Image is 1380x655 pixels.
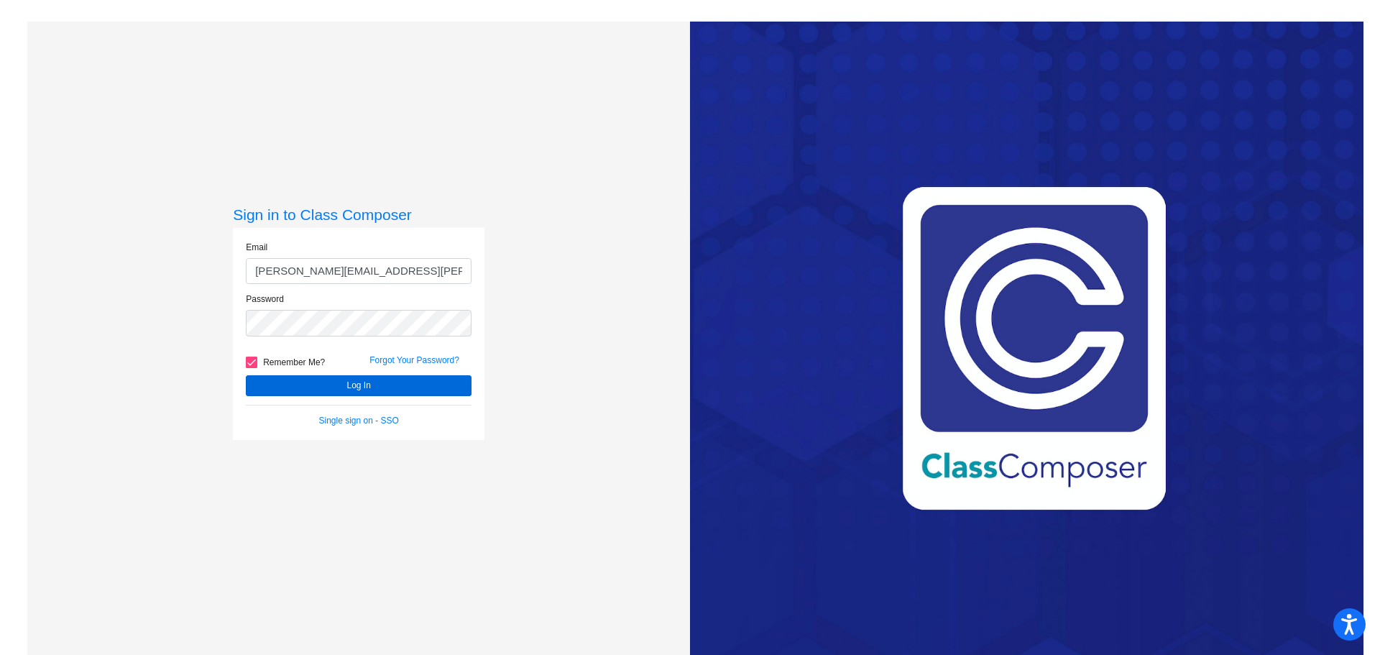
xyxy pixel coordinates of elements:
[246,375,471,396] button: Log In
[263,354,325,371] span: Remember Me?
[246,293,284,306] label: Password
[233,206,484,224] h3: Sign in to Class Composer
[246,241,267,254] label: Email
[319,416,399,426] a: Single sign on - SSO
[369,355,459,365] a: Forgot Your Password?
